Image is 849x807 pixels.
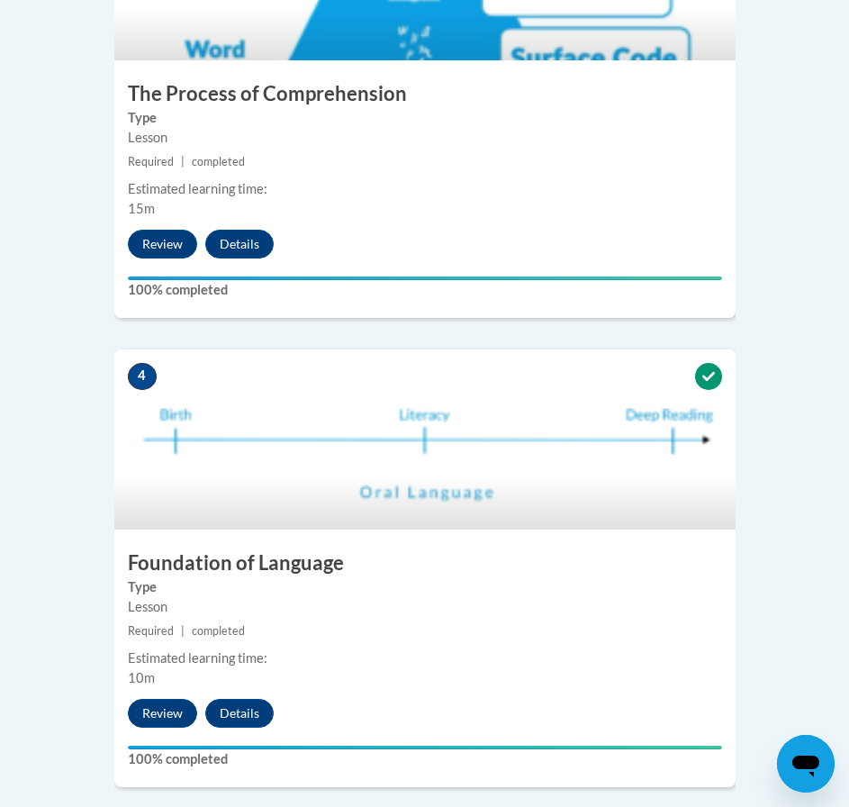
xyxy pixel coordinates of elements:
div: Lesson [128,128,722,148]
label: 100% completed [128,749,722,769]
span: 4 [128,363,157,390]
div: Lesson [128,597,722,617]
label: Type [128,108,722,128]
span: Required [128,624,174,638]
div: Estimated learning time: [128,179,722,199]
button: Review [128,230,197,258]
button: Details [205,699,274,728]
h3: The Process of Comprehension [114,80,736,108]
img: Course Image [114,349,736,530]
span: | [181,624,185,638]
span: 10m [128,670,155,685]
span: completed [192,624,245,638]
label: 100% completed [128,280,722,300]
div: Estimated learning time: [128,648,722,668]
label: Type [128,577,722,597]
div: Your progress [128,746,722,749]
h3: Foundation of Language [114,549,736,577]
div: Your progress [128,277,722,280]
button: Review [128,699,197,728]
span: completed [192,155,245,168]
span: 15m [128,201,155,216]
span: Required [128,155,174,168]
iframe: Button to launch messaging window [777,735,835,793]
span: | [181,155,185,168]
button: Details [205,230,274,258]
